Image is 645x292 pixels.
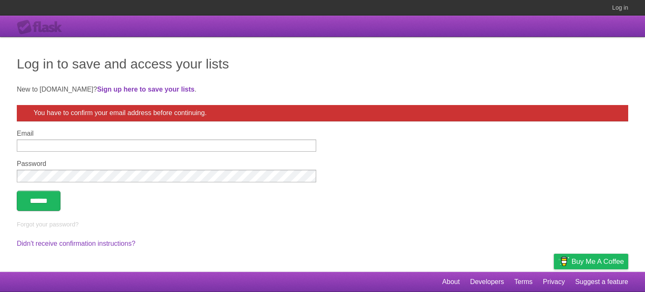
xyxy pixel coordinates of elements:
a: Suggest a feature [575,274,628,290]
img: Buy me a coffee [558,254,569,268]
a: Terms [514,274,533,290]
a: Privacy [543,274,565,290]
h1: Log in to save and access your lists [17,54,628,74]
a: Forgot your password? [17,221,79,228]
a: Buy me a coffee [554,254,628,269]
label: Email [17,130,316,137]
a: Sign up here to save your lists [97,86,194,93]
a: Developers [470,274,504,290]
div: Flask [17,20,67,35]
label: Password [17,160,316,168]
span: Buy me a coffee [572,254,624,269]
a: About [442,274,460,290]
p: New to [DOMAIN_NAME]? . [17,84,628,95]
a: Didn't receive confirmation instructions? [17,240,135,247]
div: You have to confirm your email address before continuing. [17,105,628,121]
